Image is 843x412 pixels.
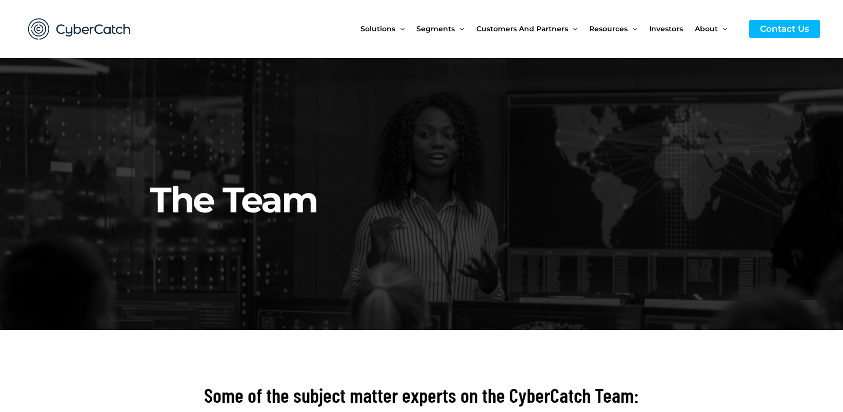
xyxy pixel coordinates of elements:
h2: Some of the subject matter experts on the CyberCatch Team: [134,382,709,408]
span: Menu Toggle [455,7,464,50]
span: Menu Toggle [395,7,405,50]
span: Customers and Partners [476,7,568,50]
a: Investors [649,7,695,50]
span: Menu Toggle [568,7,577,50]
span: Resources [589,7,628,50]
span: Investors [649,7,683,50]
img: CyberCatch [18,8,141,50]
a: Contact Us [749,20,820,38]
span: About [695,7,718,50]
span: Menu Toggle [718,7,727,50]
span: Solutions [360,7,395,50]
span: Menu Toggle [628,7,637,50]
h2: The Team [150,85,701,223]
span: Segments [416,7,455,50]
nav: Site Navigation: New Main Menu [360,7,739,50]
